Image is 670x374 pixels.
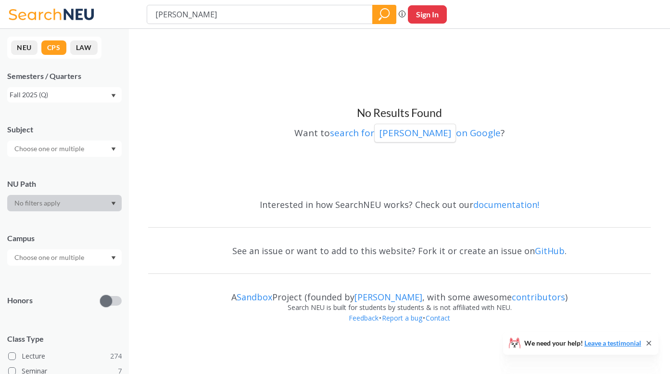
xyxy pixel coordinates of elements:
svg: Dropdown arrow [111,256,116,260]
p: Honors [7,295,33,306]
label: Lecture [8,350,122,362]
button: Sign In [408,5,447,24]
h3: No Results Found [148,106,651,120]
div: Interested in how SearchNEU works? Check out our [148,191,651,219]
button: NEU [11,40,38,55]
a: documentation! [473,199,539,210]
div: Fall 2025 (Q) [10,90,110,100]
a: Leave a testimonial [584,339,641,347]
a: GitHub [535,245,565,257]
span: 274 [110,351,122,361]
div: magnifying glass [372,5,396,24]
div: Semesters / Quarters [7,71,122,81]
div: Dropdown arrow [7,141,122,157]
div: Dropdown arrow [7,249,122,266]
input: Class, professor, course number, "phrase" [154,6,366,23]
p: [PERSON_NAME] [379,127,451,140]
div: See an issue or want to add to this website? Fork it or create an issue on . [148,237,651,265]
div: A Project (founded by , with some awesome ) [148,283,651,302]
div: Dropdown arrow [7,195,122,211]
div: Search NEU is built for students by students & is not affiliated with NEU. [148,302,651,313]
svg: magnifying glass [379,8,390,21]
svg: Dropdown arrow [111,94,116,98]
a: Sandbox [237,291,272,303]
span: We need your help! [524,340,641,347]
a: Feedback [348,313,379,322]
div: Subject [7,124,122,135]
button: LAW [70,40,98,55]
div: • • [148,313,651,338]
div: Fall 2025 (Q)Dropdown arrow [7,87,122,103]
input: Choose one or multiple [10,143,90,155]
button: CPS [41,40,66,55]
svg: Dropdown arrow [111,147,116,151]
div: Want to ? [148,120,651,142]
a: contributors [512,291,565,303]
a: [PERSON_NAME] [354,291,422,303]
span: Class Type [7,334,122,344]
input: Choose one or multiple [10,252,90,263]
div: Campus [7,233,122,244]
div: NU Path [7,179,122,189]
a: Contact [425,313,451,322]
a: search for[PERSON_NAME]on Google [330,127,501,139]
a: Report a bug [381,313,423,322]
svg: Dropdown arrow [111,202,116,206]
